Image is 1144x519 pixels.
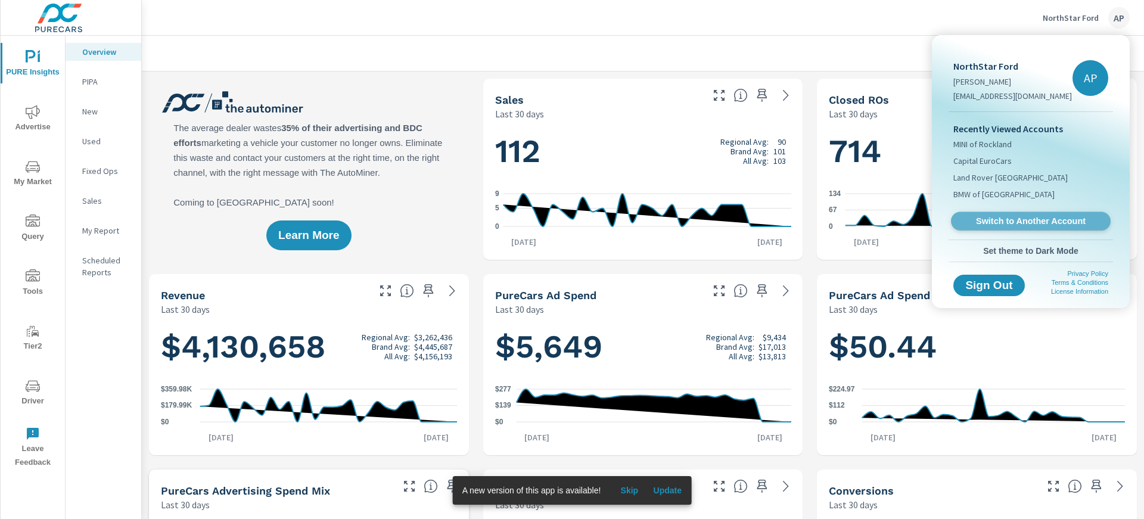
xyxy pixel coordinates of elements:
span: BMW of [GEOGRAPHIC_DATA] [953,188,1055,200]
a: Switch to Another Account [951,212,1111,231]
span: Sign Out [963,280,1015,291]
p: Recently Viewed Accounts [953,122,1108,136]
p: [EMAIL_ADDRESS][DOMAIN_NAME] [953,90,1072,102]
button: Sign Out [953,275,1025,296]
a: Privacy Policy [1068,270,1108,277]
p: [PERSON_NAME] [953,76,1072,88]
a: License Information [1051,288,1108,295]
div: AP [1072,60,1108,96]
span: Capital EuroCars [953,155,1012,167]
a: Terms & Conditions [1052,279,1108,286]
span: Land Rover [GEOGRAPHIC_DATA] [953,172,1068,184]
span: Set theme to Dark Mode [953,245,1108,256]
button: Set theme to Dark Mode [949,240,1113,262]
p: NorthStar Ford [953,59,1072,73]
span: Switch to Another Account [958,216,1103,227]
span: MINI of Rockland [953,138,1012,150]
